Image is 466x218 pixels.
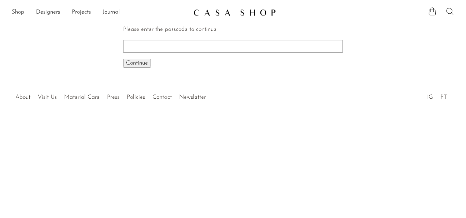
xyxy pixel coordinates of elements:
[72,8,91,17] a: Projects
[126,60,148,66] span: Continue
[427,94,433,100] a: IG
[38,94,57,100] a: Visit Us
[127,94,145,100] a: Policies
[123,59,151,68] button: Continue
[424,88,451,102] ul: Social Medias
[12,6,188,19] ul: NEW HEADER MENU
[12,8,24,17] a: Shop
[64,94,100,100] a: Material Care
[103,8,120,17] a: Journal
[440,94,447,100] a: PT
[123,26,218,32] label: Please enter the passcode to continue:
[15,94,30,100] a: About
[36,8,60,17] a: Designers
[152,94,172,100] a: Contact
[107,94,119,100] a: Press
[12,6,188,19] nav: Desktop navigation
[12,88,210,102] ul: Quick links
